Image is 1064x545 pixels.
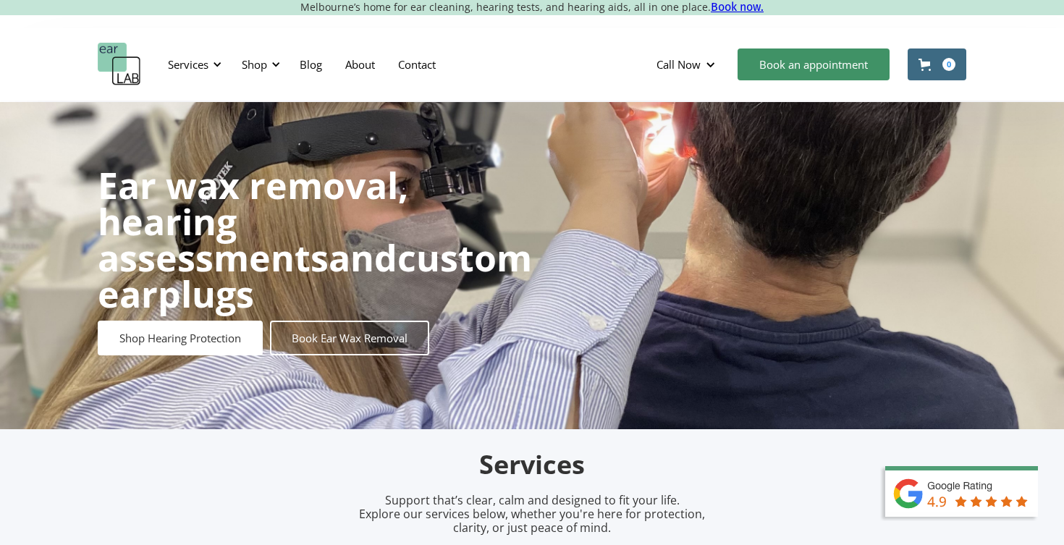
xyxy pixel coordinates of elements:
[192,448,872,482] h2: Services
[159,43,226,86] div: Services
[334,43,387,85] a: About
[908,48,966,80] a: Open cart
[98,233,532,318] strong: custom earplugs
[168,57,208,72] div: Services
[98,161,408,282] strong: Ear wax removal, hearing assessments
[288,43,334,85] a: Blog
[645,43,730,86] div: Call Now
[242,57,267,72] div: Shop
[656,57,701,72] div: Call Now
[270,321,429,355] a: Book Ear Wax Removal
[98,321,263,355] a: Shop Hearing Protection
[98,167,532,312] h1: and
[942,58,955,71] div: 0
[98,43,141,86] a: home
[387,43,447,85] a: Contact
[340,494,724,536] p: Support that’s clear, calm and designed to fit your life. Explore our services below, whether you...
[738,48,890,80] a: Book an appointment
[233,43,284,86] div: Shop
